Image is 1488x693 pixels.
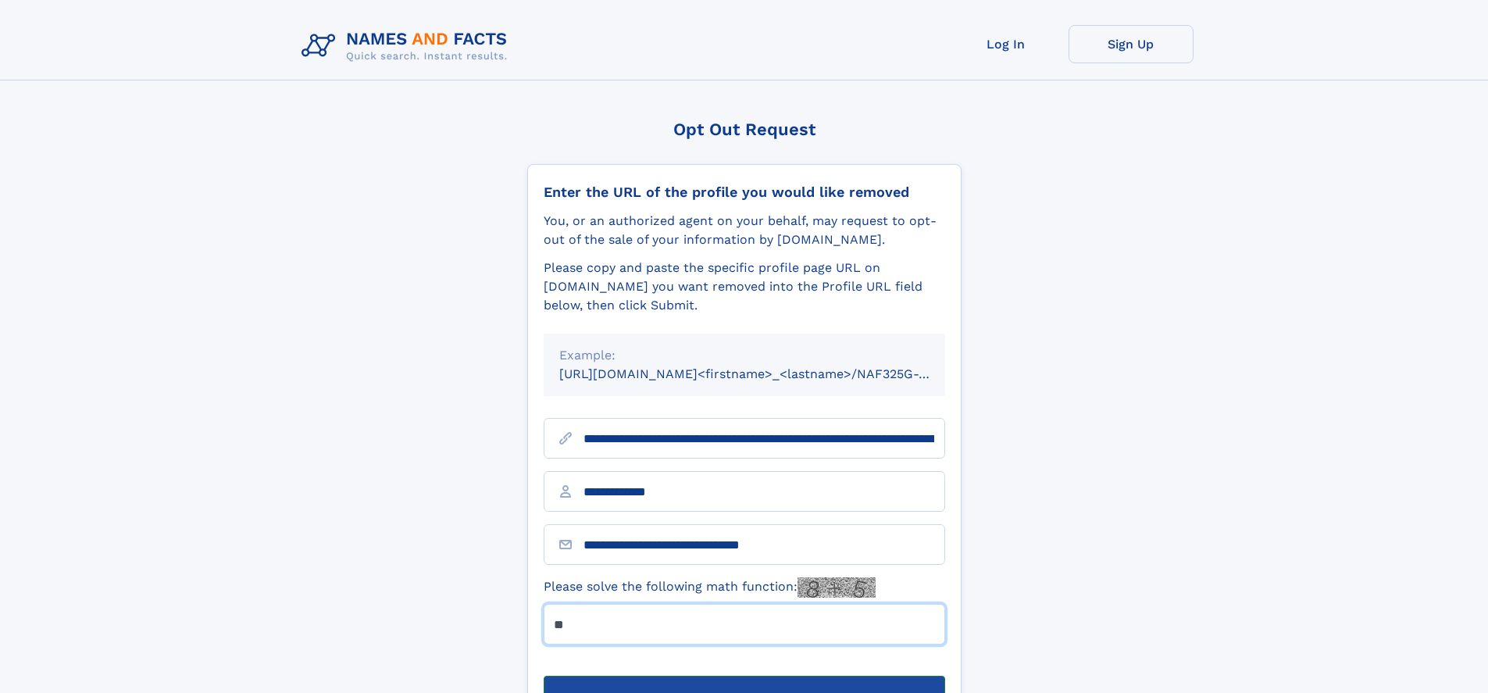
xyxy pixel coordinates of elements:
[1069,25,1194,63] a: Sign Up
[544,259,945,315] div: Please copy and paste the specific profile page URL on [DOMAIN_NAME] you want removed into the Pr...
[559,366,975,381] small: [URL][DOMAIN_NAME]<firstname>_<lastname>/NAF325G-xxxxxxxx
[544,212,945,249] div: You, or an authorized agent on your behalf, may request to opt-out of the sale of your informatio...
[527,120,962,139] div: Opt Out Request
[295,25,520,67] img: Logo Names and Facts
[544,577,876,598] label: Please solve the following math function:
[559,346,930,365] div: Example:
[944,25,1069,63] a: Log In
[544,184,945,201] div: Enter the URL of the profile you would like removed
